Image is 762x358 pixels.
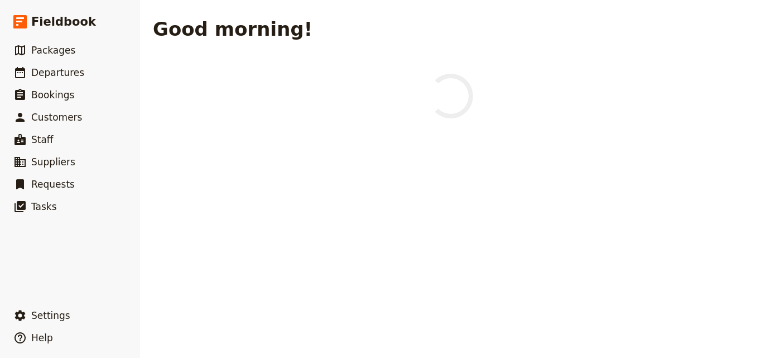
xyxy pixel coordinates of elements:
span: Tasks [31,201,57,212]
span: Bookings [31,89,74,101]
span: Suppliers [31,156,75,168]
h1: Good morning! [153,18,312,40]
span: Help [31,332,53,343]
span: Departures [31,67,84,78]
span: Fieldbook [31,13,96,30]
span: Staff [31,134,54,145]
span: Customers [31,112,82,123]
span: Requests [31,179,75,190]
span: Settings [31,310,70,321]
span: Packages [31,45,75,56]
